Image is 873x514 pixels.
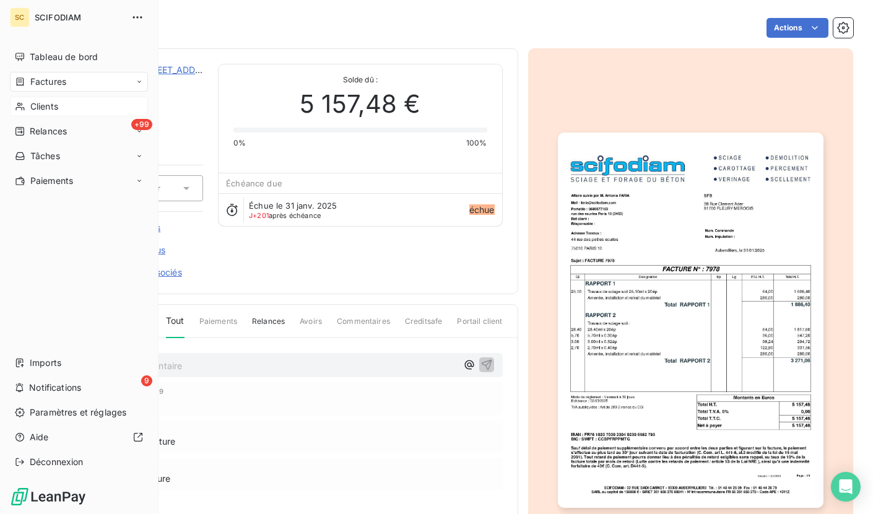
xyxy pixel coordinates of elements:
[300,316,322,337] span: Avoirs
[30,51,98,63] span: Tableau de bord
[558,133,823,508] img: invoice_thumbnail
[29,381,81,394] span: Notifications
[252,316,285,337] span: Relances
[30,150,60,162] span: Tâches
[233,137,246,149] span: 0%
[767,18,828,38] button: Actions
[300,85,421,123] span: 5 157,48 €
[199,316,237,337] span: Paiements
[226,178,282,188] span: Échéance due
[10,7,30,27] div: SC
[10,72,148,92] a: Factures
[30,100,58,113] span: Clients
[10,353,148,373] a: Imports
[131,119,152,130] span: +99
[141,375,152,386] span: 9
[35,12,124,22] span: SCIFODIAM
[831,472,861,502] div: Open Intercom Messenger
[10,47,148,67] a: Tableau de bord
[249,201,337,211] span: Échue le 31 janv. 2025
[30,125,67,137] span: Relances
[249,211,269,220] span: J+201
[466,137,487,149] span: 100%
[457,316,502,337] span: Portail client
[30,431,49,443] span: Aide
[97,64,220,75] a: Sfb paris [STREET_ADDRESS]
[10,121,148,141] a: +99Relances
[10,146,148,166] a: Tâches
[30,406,126,419] span: Paramètres et réglages
[233,74,487,85] span: Solde dû :
[10,427,148,447] a: Aide
[30,456,84,468] span: Déconnexion
[30,357,61,369] span: Imports
[249,212,321,219] span: après échéance
[10,487,87,507] img: Logo LeanPay
[337,316,390,337] span: Commentaires
[10,171,148,191] a: Paiements
[10,97,148,116] a: Clients
[10,403,148,422] a: Paramètres et réglages
[405,316,443,337] span: Creditsafe
[166,315,185,338] span: Tout
[469,204,495,215] span: échue
[30,76,66,88] span: Factures
[30,175,73,187] span: Paiements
